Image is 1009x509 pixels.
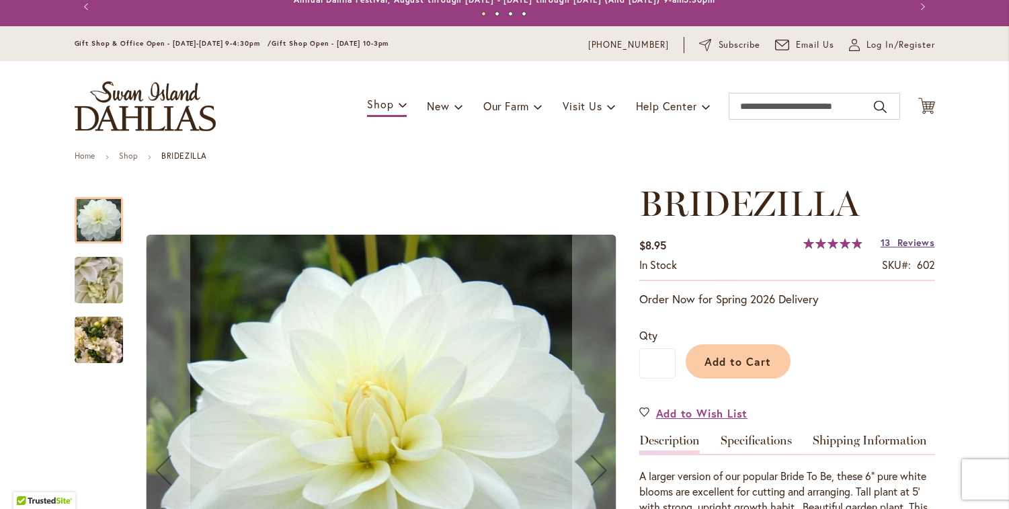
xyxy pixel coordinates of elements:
span: Subscribe [719,38,761,52]
a: Subscribe [699,38,760,52]
a: Home [75,151,95,161]
button: 4 of 4 [522,11,526,16]
div: BRIDEZILLA [75,184,136,243]
a: Add to Wish List [639,405,748,421]
a: store logo [75,81,216,131]
button: 2 of 4 [495,11,499,16]
button: 1 of 4 [481,11,486,16]
button: Add to Cart [686,344,791,379]
span: Reviews [897,236,935,249]
a: [PHONE_NUMBER] [588,38,670,52]
span: BRIDEZILLA [639,182,859,225]
span: Email Us [796,38,834,52]
iframe: Launch Accessibility Center [10,461,48,499]
a: 13 Reviews [881,236,935,249]
span: In stock [639,258,677,272]
div: 99% [803,238,862,249]
span: Our Farm [483,99,529,113]
span: Qty [639,328,657,342]
strong: BRIDEZILLA [161,151,207,161]
button: 3 of 4 [508,11,513,16]
span: Log In/Register [866,38,935,52]
div: BRIDEZILLA [75,303,123,363]
img: BRIDEZILLA [50,244,147,317]
a: Description [639,434,700,454]
div: Availability [639,258,677,273]
a: Email Us [775,38,834,52]
strong: SKU [882,258,911,272]
span: 13 [881,236,891,249]
span: Gift Shop Open - [DATE] 10-3pm [272,39,389,48]
span: Shop [367,97,393,111]
span: Visit Us [563,99,602,113]
span: Add to Cart [704,354,771,368]
span: Gift Shop & Office Open - [DATE]-[DATE] 9-4:30pm / [75,39,272,48]
img: BRIDEZILLA [75,308,123,373]
a: Log In/Register [849,38,935,52]
a: Shipping Information [813,434,927,454]
p: Order Now for Spring 2026 Delivery [639,291,935,307]
span: Help Center [636,99,697,113]
div: 602 [917,258,935,273]
a: Shop [119,151,138,161]
a: Specifications [721,434,792,454]
span: Add to Wish List [656,405,748,421]
div: BRIDEZILLA [75,243,136,303]
span: New [427,99,449,113]
span: $8.95 [639,238,666,252]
